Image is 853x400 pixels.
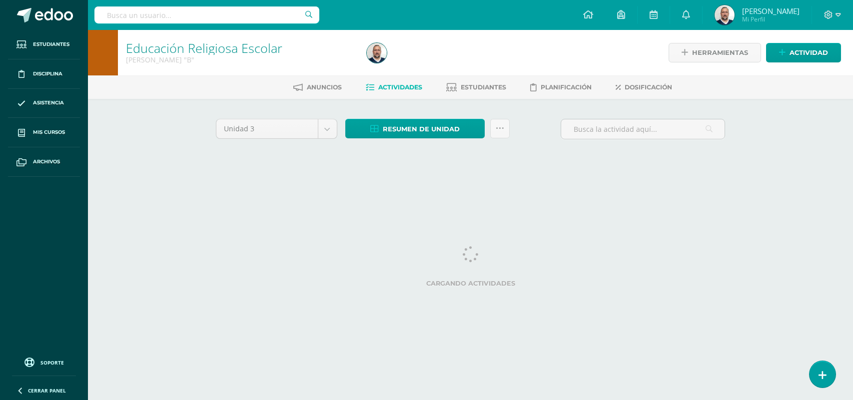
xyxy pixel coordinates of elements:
span: Estudiantes [33,40,69,48]
a: Mis cursos [8,118,80,147]
span: Archivos [33,158,60,166]
input: Busca un usuario... [94,6,319,23]
h1: Educación Religiosa Escolar [126,41,355,55]
a: Dosificación [616,79,672,95]
a: Soporte [12,355,76,369]
label: Cargando actividades [216,280,726,287]
span: Herramientas [692,43,748,62]
span: Resumen de unidad [383,120,460,138]
span: Planificación [541,83,592,91]
a: Estudiantes [8,30,80,59]
span: Actividades [378,83,422,91]
a: Anuncios [293,79,342,95]
span: Asistencia [33,99,64,107]
a: Actividad [766,43,841,62]
span: Actividad [790,43,828,62]
a: Estudiantes [446,79,506,95]
a: Educación Religiosa Escolar [126,39,282,56]
a: Resumen de unidad [345,119,485,138]
a: Disciplina [8,59,80,89]
input: Busca la actividad aquí... [561,119,725,139]
span: Mi Perfil [742,15,800,23]
span: Anuncios [307,83,342,91]
span: Estudiantes [461,83,506,91]
div: Quinto Bachillerato 'B' [126,55,355,64]
a: Planificación [530,79,592,95]
a: Asistencia [8,89,80,118]
span: Unidad 3 [224,119,310,138]
a: Unidad 3 [216,119,337,138]
span: Soporte [40,359,64,366]
a: Herramientas [669,43,761,62]
a: Actividades [366,79,422,95]
img: 3cf1e911c93df92c27434f4d86c04ac3.png [715,5,735,25]
span: Dosificación [625,83,672,91]
span: Cerrar panel [28,387,66,394]
a: Archivos [8,147,80,177]
span: Mis cursos [33,128,65,136]
span: [PERSON_NAME] [742,6,800,16]
span: Disciplina [33,70,62,78]
img: 3cf1e911c93df92c27434f4d86c04ac3.png [367,43,387,63]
